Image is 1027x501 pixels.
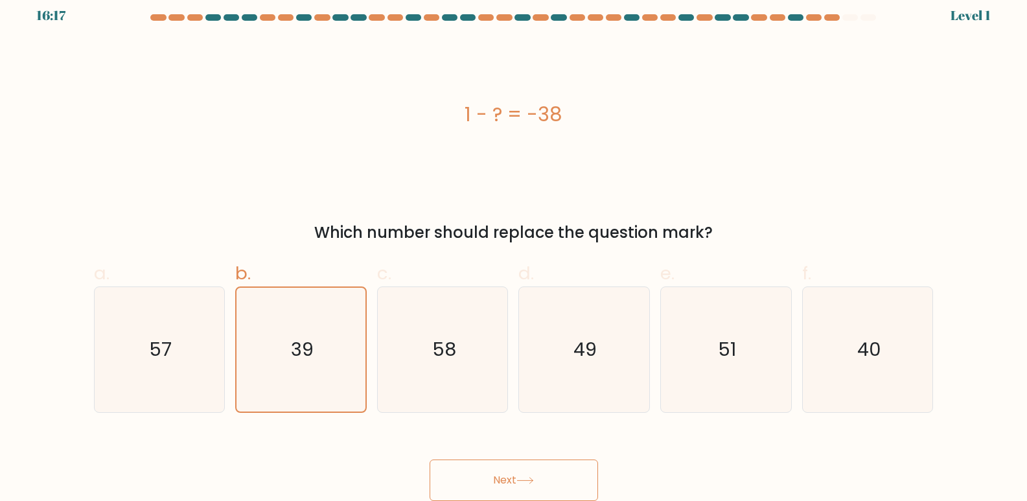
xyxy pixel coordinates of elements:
span: a. [94,261,110,286]
span: c. [377,261,391,286]
text: 40 [857,337,881,363]
span: b. [235,261,251,286]
div: Level 1 [951,6,991,25]
span: e. [660,261,675,286]
text: 58 [432,337,456,363]
div: 16:17 [36,6,65,25]
text: 57 [149,337,172,363]
span: f. [802,261,811,286]
div: 1 - ? = -38 [94,100,934,129]
div: Which number should replace the question mark? [102,221,926,244]
span: d. [518,261,534,286]
text: 39 [291,336,314,362]
text: 51 [718,337,736,363]
button: Next [430,460,598,501]
text: 49 [574,337,597,363]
